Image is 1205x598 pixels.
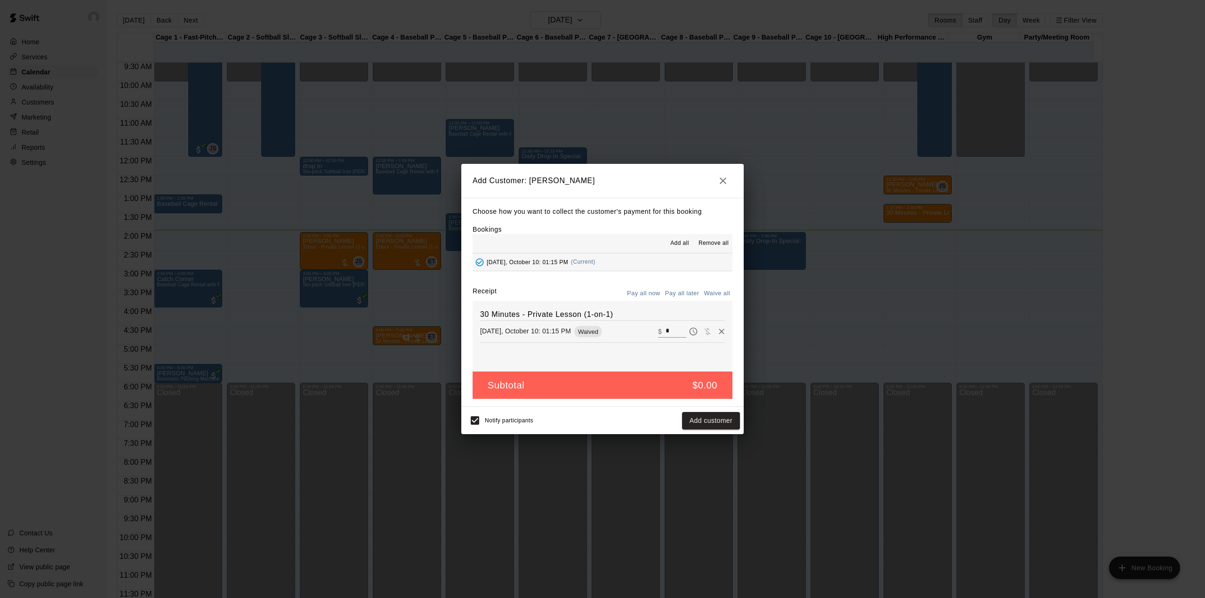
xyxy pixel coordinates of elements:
span: Pay later [686,327,700,335]
h5: Subtotal [488,379,524,392]
button: Pay all now [625,286,663,301]
span: Remove all [699,239,729,248]
span: Add all [670,239,689,248]
button: Add all [665,236,695,251]
button: Waive all [701,286,732,301]
h2: Add Customer: [PERSON_NAME] [461,164,744,198]
p: [DATE], October 10: 01:15 PM [480,326,571,336]
h5: $0.00 [692,379,717,392]
label: Bookings [473,226,502,233]
button: Pay all later [663,286,702,301]
button: Remove [715,324,729,339]
span: [DATE], October 10: 01:15 PM [487,259,568,265]
span: Notify participants [485,418,533,424]
span: (Current) [571,259,595,265]
button: Added - Collect Payment [473,255,487,269]
button: Add customer [682,412,740,429]
p: $ [658,327,662,336]
span: Waived [574,328,602,335]
h6: 30 Minutes - Private Lesson (1-on-1) [480,308,725,321]
button: Added - Collect Payment[DATE], October 10: 01:15 PM(Current) [473,253,732,271]
p: Choose how you want to collect the customer's payment for this booking [473,206,732,218]
button: Remove all [695,236,732,251]
span: Waive payment [700,327,715,335]
label: Receipt [473,286,497,301]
